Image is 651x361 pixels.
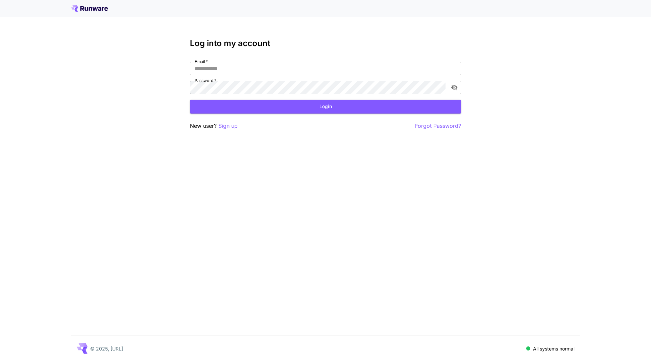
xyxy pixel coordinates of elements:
[533,345,574,352] p: All systems normal
[218,122,238,130] button: Sign up
[190,100,461,114] button: Login
[190,122,238,130] p: New user?
[90,345,123,352] p: © 2025, [URL]
[190,39,461,48] h3: Log into my account
[415,122,461,130] button: Forgot Password?
[195,78,216,83] label: Password
[448,81,460,94] button: toggle password visibility
[195,59,208,64] label: Email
